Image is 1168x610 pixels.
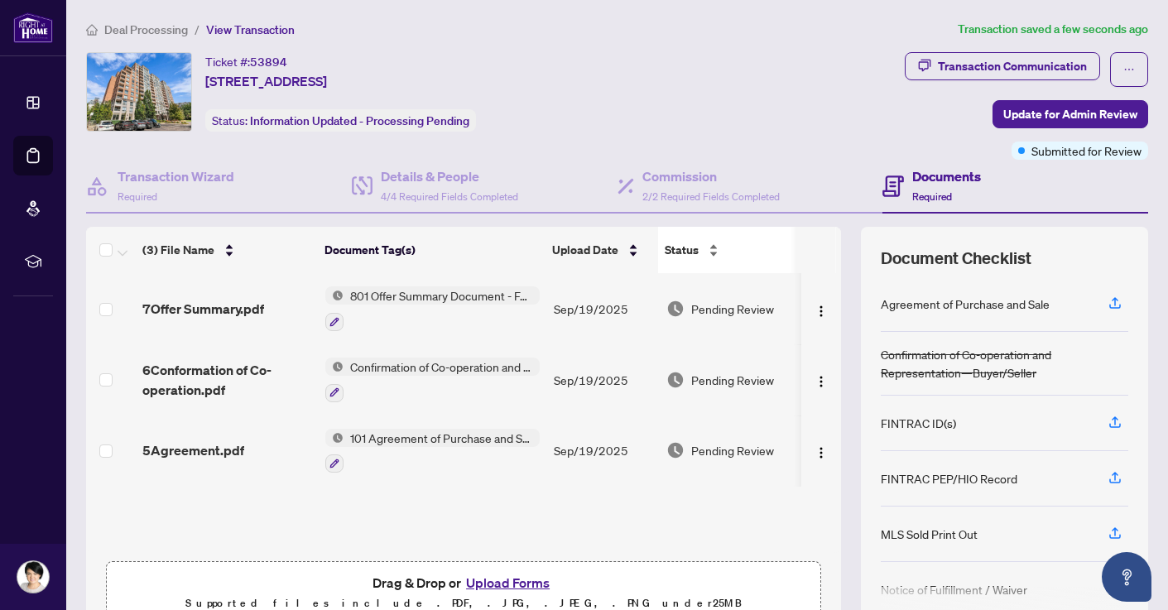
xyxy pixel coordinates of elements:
[318,227,546,273] th: Document Tag(s)
[691,300,774,318] span: Pending Review
[325,429,344,447] img: Status Icon
[665,241,699,259] span: Status
[881,295,1050,313] div: Agreement of Purchase and Sale
[808,367,834,393] button: Logo
[666,441,685,459] img: Document Status
[881,525,978,543] div: MLS Sold Print Out
[642,190,780,203] span: 2/2 Required Fields Completed
[118,190,157,203] span: Required
[815,446,828,459] img: Logo
[547,273,660,344] td: Sep/19/2025
[104,22,188,37] span: Deal Processing
[993,100,1148,128] button: Update for Admin Review
[691,441,774,459] span: Pending Review
[142,299,264,319] span: 7Offer Summary.pdf
[205,109,476,132] div: Status:
[1102,552,1151,602] button: Open asap
[958,20,1148,39] article: Transaction saved a few seconds ago
[325,358,344,376] img: Status Icon
[205,71,327,91] span: [STREET_ADDRESS]
[547,344,660,415] td: Sep/19/2025
[205,52,287,71] div: Ticket #:
[938,53,1087,79] div: Transaction Communication
[344,286,540,305] span: 801 Offer Summary Document - For use with Agreement of Purchase and Sale
[815,305,828,318] img: Logo
[142,440,244,460] span: 5Agreement.pdf
[1123,64,1135,75] span: ellipsis
[1003,101,1137,127] span: Update for Admin Review
[86,24,98,36] span: home
[642,166,780,186] h4: Commission
[13,12,53,43] img: logo
[547,415,660,487] td: Sep/19/2025
[373,572,555,593] span: Drag & Drop or
[461,572,555,593] button: Upload Forms
[136,227,318,273] th: (3) File Name
[381,190,518,203] span: 4/4 Required Fields Completed
[546,227,658,273] th: Upload Date
[912,190,952,203] span: Required
[808,295,834,322] button: Logo
[881,247,1031,270] span: Document Checklist
[1031,142,1142,160] span: Submitted for Review
[666,300,685,318] img: Document Status
[118,166,234,186] h4: Transaction Wizard
[325,286,540,331] button: Status Icon801 Offer Summary Document - For use with Agreement of Purchase and Sale
[87,53,191,131] img: IMG-N12387697_1.jpg
[881,469,1017,488] div: FINTRAC PEP/HIO Record
[250,113,469,128] span: Information Updated - Processing Pending
[881,580,1027,598] div: Notice of Fulfillment / Waiver
[344,429,540,447] span: 101 Agreement of Purchase and Sale - Condominium Resale
[325,358,540,402] button: Status IconConfirmation of Co-operation and Representation—Buyer/Seller
[552,241,618,259] span: Upload Date
[881,345,1128,382] div: Confirmation of Co-operation and Representation—Buyer/Seller
[17,561,49,593] img: Profile Icon
[142,360,312,400] span: 6Conformation of Co-operation.pdf
[691,371,774,389] span: Pending Review
[206,22,295,37] span: View Transaction
[808,437,834,464] button: Logo
[250,55,287,70] span: 53894
[142,241,214,259] span: (3) File Name
[325,429,540,473] button: Status Icon101 Agreement of Purchase and Sale - Condominium Resale
[344,358,540,376] span: Confirmation of Co-operation and Representation—Buyer/Seller
[912,166,981,186] h4: Documents
[881,414,956,432] div: FINTRAC ID(s)
[658,227,799,273] th: Status
[195,20,199,39] li: /
[325,286,344,305] img: Status Icon
[905,52,1100,80] button: Transaction Communication
[815,375,828,388] img: Logo
[381,166,518,186] h4: Details & People
[666,371,685,389] img: Document Status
